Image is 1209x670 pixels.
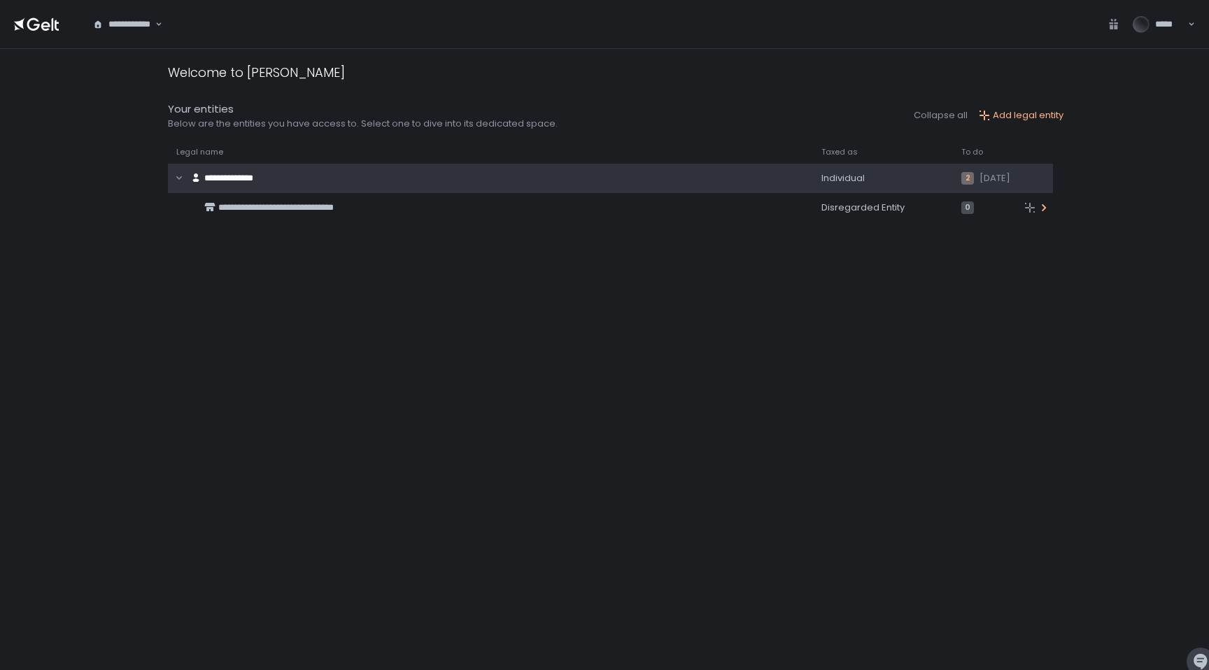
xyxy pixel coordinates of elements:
[980,172,1010,185] span: [DATE]
[821,147,858,157] span: Taxed as
[961,201,974,214] span: 0
[914,109,968,122] button: Collapse all
[168,117,558,130] div: Below are the entities you have access to. Select one to dive into its dedicated space.
[168,63,345,82] div: Welcome to [PERSON_NAME]
[961,147,983,157] span: To do
[821,201,945,214] div: Disregarded Entity
[153,17,154,31] input: Search for option
[979,109,1063,122] button: Add legal entity
[821,172,945,185] div: Individual
[176,147,223,157] span: Legal name
[84,10,162,39] div: Search for option
[168,101,558,117] div: Your entities
[961,172,974,185] span: 2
